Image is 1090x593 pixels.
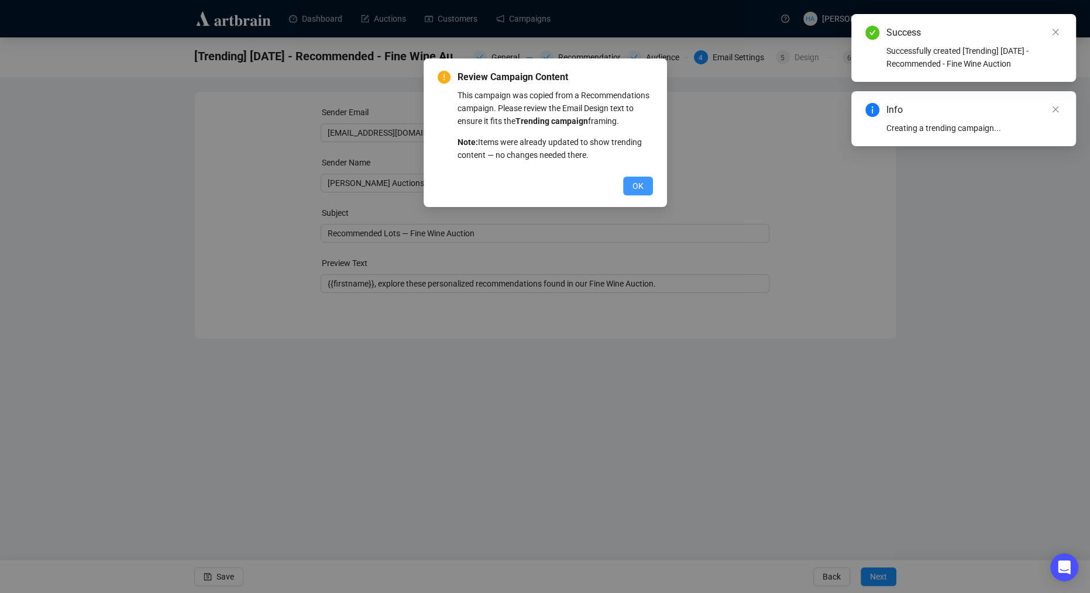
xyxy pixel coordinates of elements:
span: close [1051,28,1060,36]
div: Open Intercom Messenger [1050,553,1078,581]
div: Info [886,103,1062,117]
button: OK [623,177,653,195]
p: This campaign was copied from a Recommendations campaign. Please review the Email Design text to ... [458,89,653,127]
span: OK [632,180,644,192]
span: exclamation-circle [438,71,451,84]
a: Close [1049,103,1062,116]
strong: Note: [458,137,478,147]
span: Review Campaign Content [458,70,653,84]
span: info-circle [865,103,879,117]
div: Creating a trending campaign... [886,122,1062,135]
span: check-circle [865,26,879,40]
a: Close [1049,26,1062,39]
span: close [1051,105,1060,113]
strong: Trending campaign [515,116,588,126]
div: Successfully created [Trending] [DATE] - Recommended - Fine Wine Auction [886,44,1062,70]
p: Items were already updated to show trending content — no changes needed there. [458,136,653,161]
div: Success [886,26,1062,40]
